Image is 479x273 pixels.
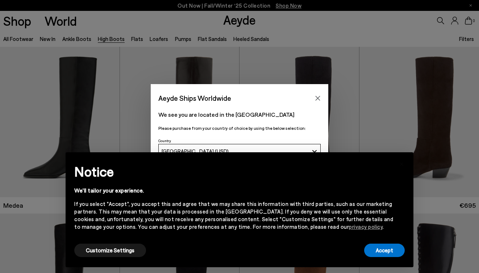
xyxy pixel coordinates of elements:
[158,110,321,119] p: We see you are located in the [GEOGRAPHIC_DATA]
[74,200,393,231] div: If you select "Accept", you accept this and agree that we may share this information with third p...
[158,92,231,104] span: Aeyde Ships Worldwide
[74,244,146,257] button: Customize Settings
[399,158,404,168] span: ×
[364,244,405,257] button: Accept
[158,125,321,132] p: Please purchase from your country of choice by using the below selection:
[158,138,171,143] span: Country
[74,187,393,194] div: We'll tailor your experience.
[74,162,393,181] h2: Notice
[312,93,323,104] button: Close
[393,154,411,172] button: Close this notice
[349,223,383,230] a: privacy policy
